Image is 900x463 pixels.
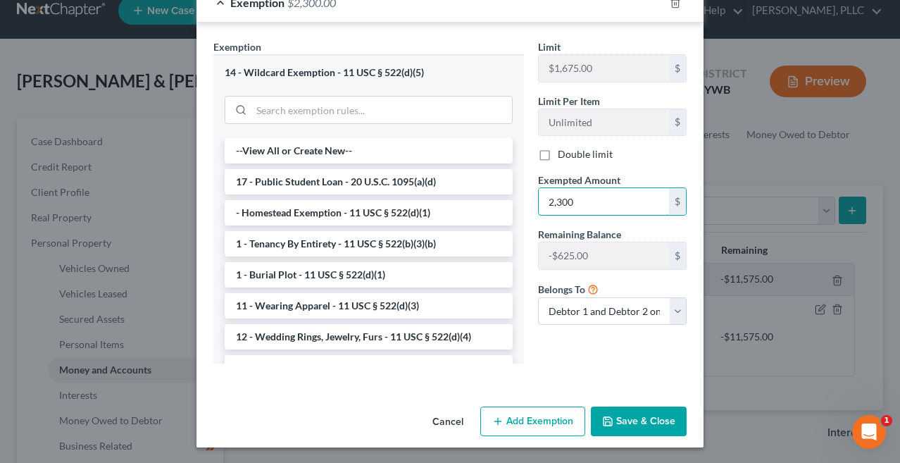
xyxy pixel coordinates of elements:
li: 17 - Public Student Loan - 20 U.S.C. 1095(a)(d) [225,169,513,195]
label: Double limit [558,147,613,161]
li: - Homestead Exemption - 11 USC § 522(d)(1) [225,200,513,226]
span: Belongs To [538,283,585,295]
li: 13 - Animals & Livestock - 11 USC § 522(d)(3) [225,355,513,381]
button: Add Exemption [480,407,585,436]
div: $ [669,55,686,82]
iframe: Intercom live chat [852,415,886,449]
li: 1 - Burial Plot - 11 USC § 522(d)(1) [225,262,513,288]
span: Limit [538,41,561,53]
li: 1 - Tenancy By Entirety - 11 USC § 522(b)(3)(b) [225,231,513,257]
span: Exemption [213,41,261,53]
button: Save & Close [591,407,687,436]
input: -- [539,242,669,269]
span: 1 [881,415,892,426]
li: 11 - Wearing Apparel - 11 USC § 522(d)(3) [225,293,513,319]
div: $ [669,242,686,269]
input: -- [539,109,669,136]
div: $ [669,188,686,215]
div: $ [669,109,686,136]
input: -- [539,55,669,82]
li: --View All or Create New-- [225,138,513,163]
button: Cancel [421,408,475,436]
label: Limit Per Item [538,94,600,109]
div: 14 - Wildcard Exemption - 11 USC § 522(d)(5) [225,66,513,80]
label: Remaining Balance [538,227,621,242]
span: Exempted Amount [538,174,620,186]
input: 0.00 [539,188,669,215]
input: Search exemption rules... [251,97,512,123]
li: 12 - Wedding Rings, Jewelry, Furs - 11 USC § 522(d)(4) [225,324,513,350]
